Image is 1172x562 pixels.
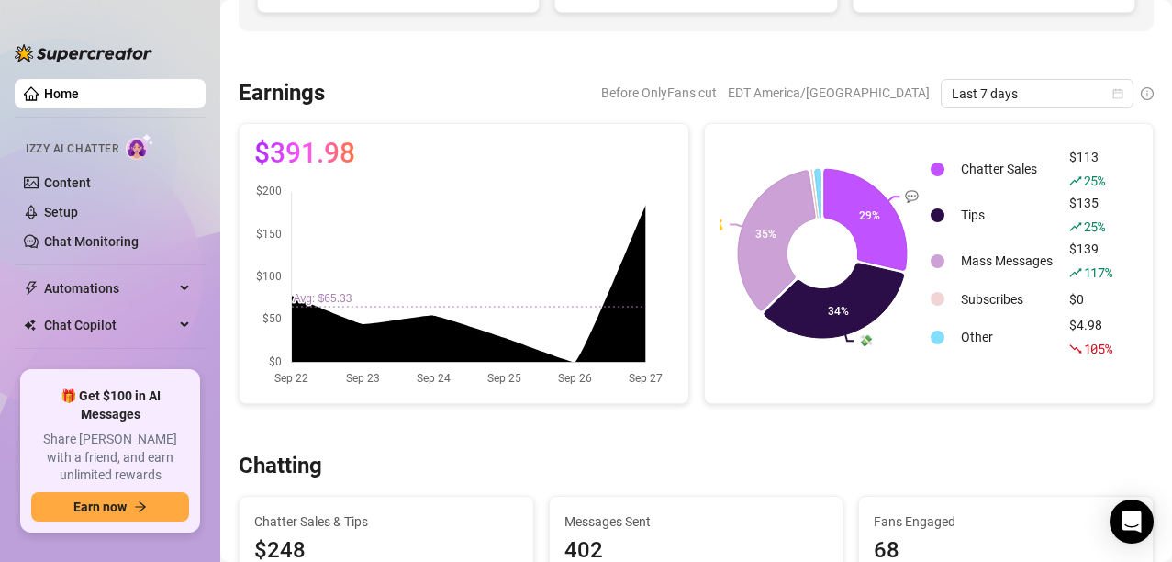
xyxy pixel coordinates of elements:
[24,281,39,296] span: thunderbolt
[1069,220,1082,233] span: rise
[44,175,91,190] a: Content
[1069,343,1082,355] span: fall
[1141,87,1154,100] span: info-circle
[26,140,118,158] span: Izzy AI Chatter
[126,133,154,160] img: AI Chatter
[1112,88,1123,99] span: calendar
[1069,147,1112,191] div: $113
[44,274,174,303] span: Automations
[954,285,1060,313] td: Subscribes
[24,319,36,332] img: Chat Copilot
[1069,239,1112,283] div: $139
[31,492,189,522] button: Earn nowarrow-right
[1084,218,1105,235] span: 25 %
[952,80,1122,107] span: Last 7 days
[44,234,139,249] a: Chat Monitoring
[954,147,1060,191] td: Chatter Sales
[1110,500,1154,544] div: Open Intercom Messenger
[1084,172,1105,189] span: 25 %
[73,500,127,514] span: Earn now
[239,452,322,481] h3: Chatting
[728,79,930,107] span: EDT America/[GEOGRAPHIC_DATA]
[239,79,325,108] h3: Earnings
[954,315,1060,359] td: Other
[134,500,147,513] span: arrow-right
[954,239,1060,283] td: Mass Messages
[1069,289,1112,309] div: $0
[1069,193,1112,237] div: $135
[44,310,174,340] span: Chat Copilot
[905,189,919,203] text: 💬
[31,431,189,485] span: Share [PERSON_NAME] with a friend, and earn unlimited rewards
[601,79,717,107] span: Before OnlyFans cut
[254,511,519,532] span: Chatter Sales & Tips
[710,217,724,230] text: 💰
[1069,174,1082,187] span: rise
[1069,315,1112,359] div: $4.98
[15,44,152,62] img: logo-BBDzfeDw.svg
[1069,266,1082,279] span: rise
[954,193,1060,237] td: Tips
[859,333,873,347] text: 💸
[254,139,355,168] span: $391.98
[564,511,829,532] span: Messages Sent
[1084,340,1112,357] span: 105 %
[874,511,1138,532] span: Fans Engaged
[44,86,79,101] a: Home
[1084,264,1112,281] span: 117 %
[44,205,78,219] a: Setup
[31,388,189,423] span: 🎁 Get $100 in AI Messages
